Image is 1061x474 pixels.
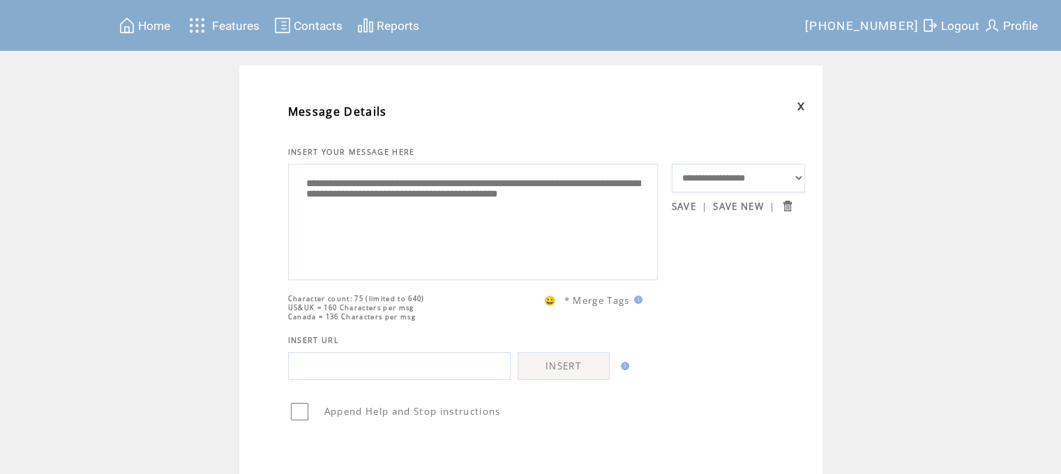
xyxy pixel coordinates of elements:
img: profile.svg [984,17,1000,34]
a: Logout [919,15,981,36]
a: Home [116,15,172,36]
img: help.gif [630,296,642,304]
a: Reports [355,15,421,36]
a: INSERT [518,352,610,380]
span: Logout [941,19,979,33]
span: Reports [377,19,419,33]
input: Submit [781,199,794,213]
img: help.gif [617,362,629,370]
img: contacts.svg [274,17,291,34]
span: * Merge Tags [564,294,630,307]
span: Features [212,19,259,33]
a: SAVE NEW [713,200,764,213]
span: INSERT YOUR MESSAGE HERE [288,147,415,157]
img: chart.svg [357,17,374,34]
span: Canada = 136 Characters per msg [288,312,416,321]
a: Profile [981,15,1040,36]
img: exit.svg [921,17,938,34]
img: home.svg [119,17,135,34]
span: 😀 [544,294,557,307]
span: INSERT URL [288,335,339,345]
img: features.svg [185,14,209,37]
span: Message Details [288,104,387,119]
span: | [769,200,775,213]
span: Append Help and Stop instructions [324,405,501,418]
span: Home [138,19,170,33]
a: Contacts [272,15,345,36]
span: | [702,200,707,213]
span: Contacts [294,19,343,33]
span: [PHONE_NUMBER] [805,19,919,33]
a: Features [183,12,262,39]
span: US&UK = 160 Characters per msg [288,303,414,312]
span: Character count: 75 (limited to 640) [288,294,425,303]
span: Profile [1003,19,1038,33]
a: SAVE [672,200,696,213]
